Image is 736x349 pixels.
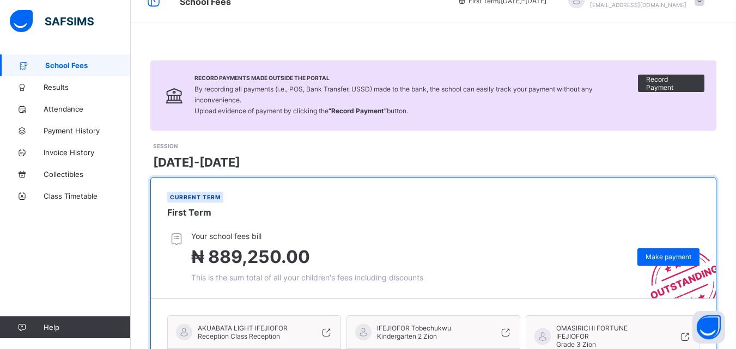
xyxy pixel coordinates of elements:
span: Attendance [44,105,131,113]
span: Record Payments Made Outside the Portal [194,75,638,81]
span: Record Payment [646,75,696,91]
span: School Fees [45,61,131,70]
span: Kindergarten 2 Zion [377,332,437,340]
span: [DATE]-[DATE] [153,155,240,169]
span: ₦ 889,250.00 [191,246,310,267]
span: Invoice History [44,148,131,157]
span: Collectibles [44,170,131,179]
img: safsims [10,10,94,33]
span: By recording all payments (i.e., POS, Bank Transfer, USSD) made to the bank, the school can easil... [194,85,593,115]
span: Current term [170,194,221,200]
span: Class Timetable [44,192,131,200]
span: This is the sum total of all your children's fees including discounts [191,273,423,282]
span: Results [44,83,131,91]
span: [EMAIL_ADDRESS][DOMAIN_NAME] [590,2,686,8]
span: Reception Class Reception [198,332,280,340]
span: Grade 3 Zion [556,340,596,348]
span: Payment History [44,126,131,135]
span: Make payment [646,253,691,261]
b: “Record Payment” [329,107,387,115]
span: IFEJIOFOR Tobechukwu [377,324,451,332]
img: outstanding-stamp.3c148f88c3ebafa6da95868fa43343a1.svg [637,236,716,298]
button: Open asap [692,311,725,344]
span: OMASIRICHI FORTUNE IFEJIOFOR [556,324,660,340]
span: Help [44,323,130,332]
span: First Term [167,207,211,218]
span: AKUABATA LIGHT IFEJIOFOR [198,324,288,332]
span: SESSION [153,143,178,149]
span: Your school fees bill [191,231,423,241]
